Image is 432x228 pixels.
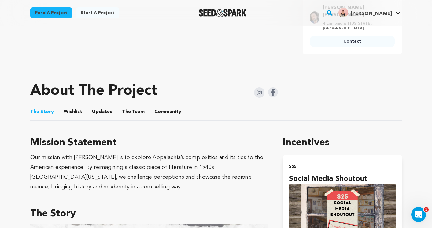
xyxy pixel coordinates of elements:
[289,162,396,171] h2: $25
[337,6,402,19] span: Elly E.'s Profile
[122,108,131,116] span: The
[64,108,82,116] span: Wishlist
[92,108,112,116] span: Updates
[199,9,247,17] img: Seed&Spark Logo Dark Mode
[323,21,391,31] p: 4 Campaigns | [US_STATE], [GEOGRAPHIC_DATA]
[30,207,268,221] h3: The Story
[30,108,39,116] span: The
[268,87,278,97] img: Seed&Spark Facebook Icon
[411,207,426,222] iframe: Intercom live chat
[254,87,264,98] img: Seed&Spark Instagram Icon
[76,7,119,18] a: Start a project
[310,36,395,47] a: Contact
[122,108,145,116] span: Team
[283,135,402,150] h1: Incentives
[30,108,54,116] span: Story
[337,6,402,17] a: Elly E.'s Profile
[424,207,429,212] span: 1
[30,135,268,150] h3: Mission Statement
[30,7,72,18] a: Fund a project
[30,153,268,192] div: Our mission with [PERSON_NAME] is to explore Appalachia’s complexities and its ties to the Americ...
[199,9,247,17] a: Seed&Spark Homepage
[154,108,181,116] span: Community
[30,84,157,98] h1: About The Project
[338,8,348,17] img: beb5c4ca71e19c92.jpg
[338,8,392,17] div: Elly E.'s Profile
[351,11,392,16] span: [PERSON_NAME]
[289,173,396,184] h4: Social Media Shoutout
